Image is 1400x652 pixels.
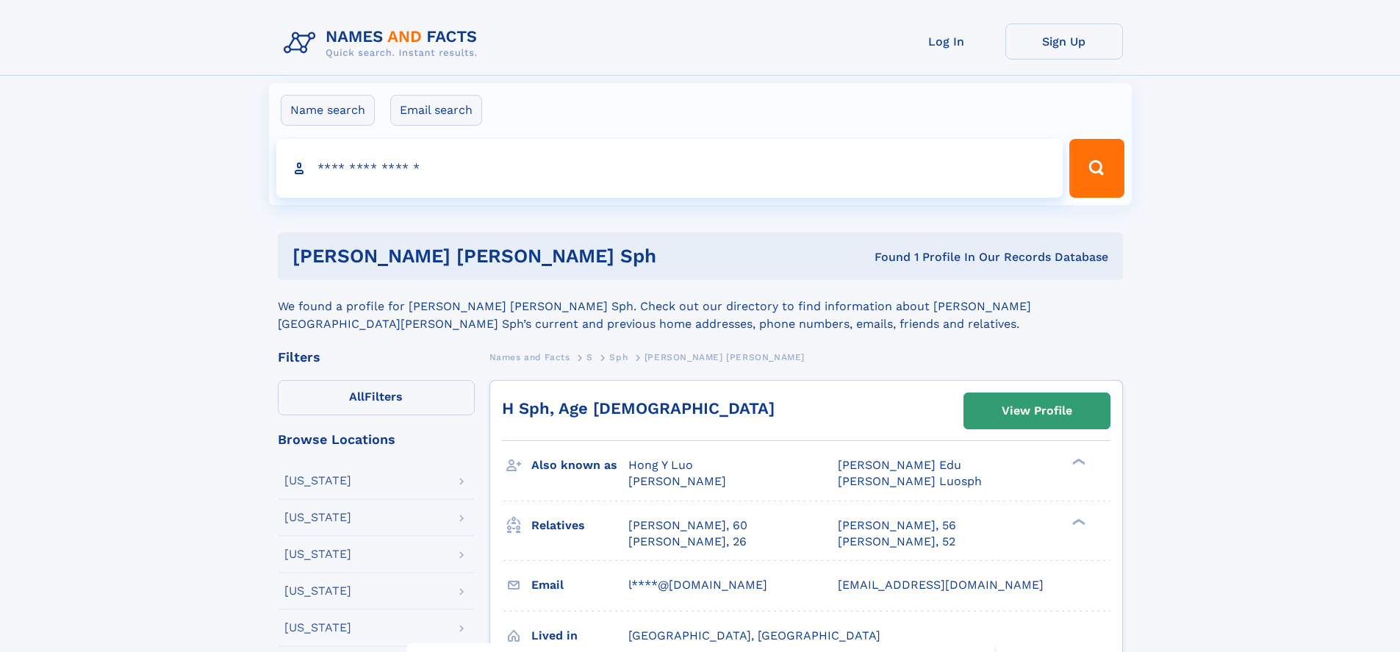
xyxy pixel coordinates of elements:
[292,247,766,265] h1: [PERSON_NAME] [PERSON_NAME] Sph
[278,280,1123,333] div: We found a profile for [PERSON_NAME] [PERSON_NAME] Sph. Check out our directory to find informati...
[628,534,747,550] a: [PERSON_NAME], 26
[502,399,775,418] a: H Sph, Age [DEMOGRAPHIC_DATA]
[838,578,1044,592] span: [EMAIL_ADDRESS][DOMAIN_NAME]
[531,573,628,598] h3: Email
[349,390,365,404] span: All
[284,512,351,523] div: [US_STATE]
[1069,139,1124,198] button: Search Button
[964,393,1110,429] a: View Profile
[284,622,351,634] div: [US_STATE]
[278,24,489,63] img: Logo Names and Facts
[628,458,693,472] span: Hong Y Luo
[278,380,475,415] label: Filters
[278,433,475,446] div: Browse Locations
[281,95,375,126] label: Name search
[838,517,956,534] a: [PERSON_NAME], 56
[284,475,351,487] div: [US_STATE]
[1002,394,1072,428] div: View Profile
[531,453,628,478] h3: Also known as
[489,348,570,366] a: Names and Facts
[531,513,628,538] h3: Relatives
[1005,24,1123,60] a: Sign Up
[838,474,982,488] span: [PERSON_NAME] Luosph
[276,139,1063,198] input: search input
[628,517,747,534] a: [PERSON_NAME], 60
[1069,517,1086,526] div: ❯
[586,352,593,362] span: S
[284,548,351,560] div: [US_STATE]
[531,623,628,648] h3: Lived in
[645,352,805,362] span: [PERSON_NAME] [PERSON_NAME]
[888,24,1005,60] a: Log In
[1069,457,1086,467] div: ❯
[390,95,482,126] label: Email search
[628,628,880,642] span: [GEOGRAPHIC_DATA], [GEOGRAPHIC_DATA]
[628,474,726,488] span: [PERSON_NAME]
[838,534,955,550] a: [PERSON_NAME], 52
[838,458,961,472] span: [PERSON_NAME] Edu
[609,352,628,362] span: Sph
[765,249,1108,265] div: Found 1 Profile In Our Records Database
[284,585,351,597] div: [US_STATE]
[586,348,593,366] a: S
[278,351,475,364] div: Filters
[609,348,628,366] a: Sph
